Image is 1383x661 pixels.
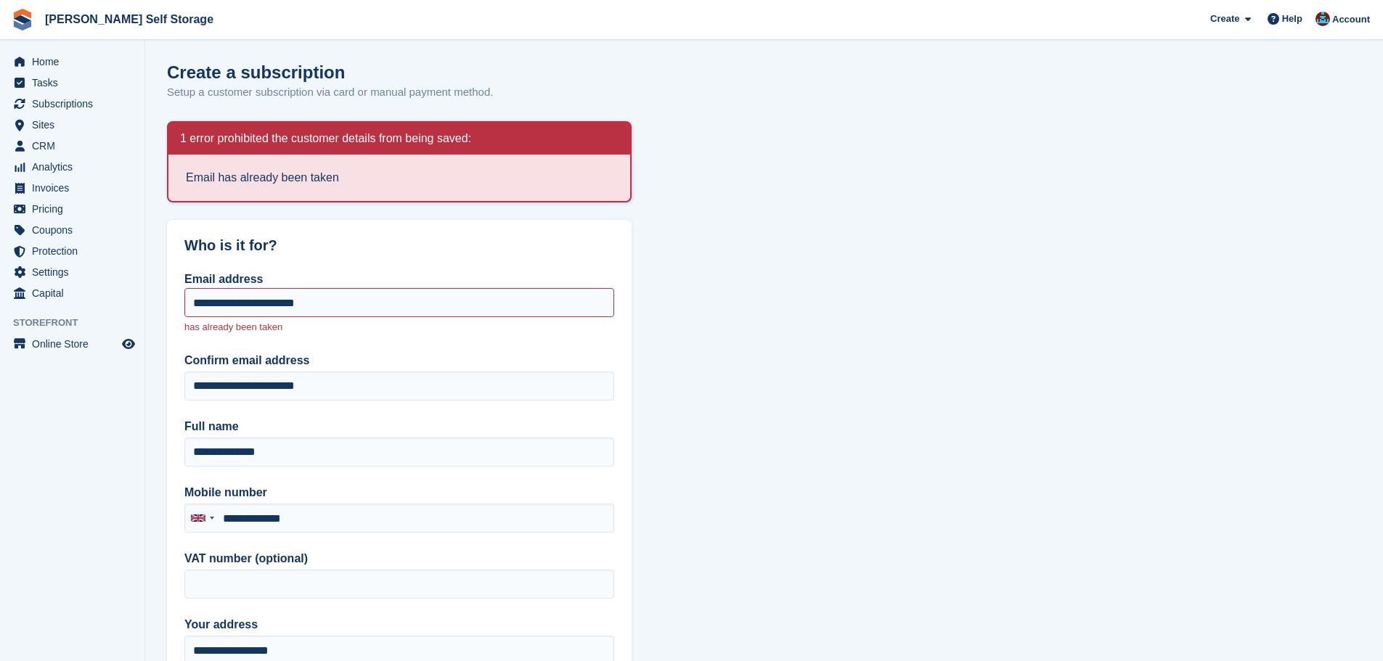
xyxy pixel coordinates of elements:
a: menu [7,94,137,114]
a: menu [7,178,137,198]
span: Invoices [32,178,119,198]
label: Mobile number [184,484,614,501]
span: Account [1332,12,1370,27]
label: Full name [184,418,614,435]
span: Sites [32,115,119,135]
label: VAT number (optional) [184,550,614,567]
span: Pricing [32,199,119,219]
div: United Kingdom: +44 [185,504,219,532]
a: menu [7,334,137,354]
span: Coupons [32,220,119,240]
a: menu [7,220,137,240]
span: Subscriptions [32,94,119,114]
a: menu [7,262,137,282]
span: Create [1210,12,1239,26]
li: Email has already been taken [186,169,613,186]
span: Online Store [32,334,119,354]
a: menu [7,136,137,156]
p: Setup a customer subscription via card or manual payment method. [167,84,493,101]
a: menu [7,199,137,219]
span: Capital [32,283,119,303]
img: Dev Yildirim [1315,12,1330,26]
span: Tasks [32,73,119,93]
label: Confirm email address [184,352,614,369]
span: Home [32,52,119,72]
a: menu [7,283,137,303]
a: menu [7,73,137,93]
a: menu [7,52,137,72]
a: menu [7,157,137,177]
span: Protection [32,241,119,261]
a: Preview store [120,335,137,353]
span: Analytics [32,157,119,177]
img: stora-icon-8386f47178a22dfd0bd8f6a31ec36ba5ce8667c1dd55bd0f319d3a0aa187defe.svg [12,9,33,30]
span: Settings [32,262,119,282]
span: Help [1282,12,1302,26]
label: Your address [184,616,614,633]
h2: 1 error prohibited the customer details from being saved: [180,131,471,146]
span: Storefront [13,316,144,330]
a: menu [7,241,137,261]
h2: Who is it for? [184,237,614,254]
p: has already been taken [184,320,614,334]
a: menu [7,115,137,135]
h1: Create a subscription [167,62,345,82]
a: [PERSON_NAME] Self Storage [39,7,219,31]
label: Email address [184,273,264,285]
span: CRM [32,136,119,156]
